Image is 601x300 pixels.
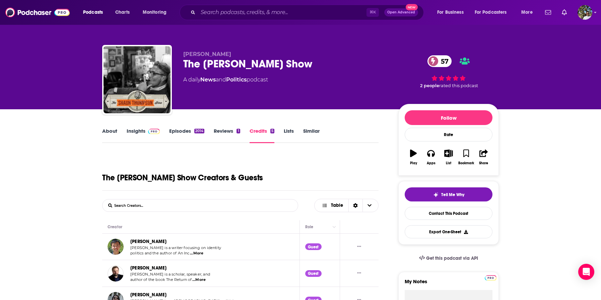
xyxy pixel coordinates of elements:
[104,46,171,113] img: The Shaun Thompson Show
[108,239,124,255] img: Kenny Xu
[78,7,112,18] button: open menu
[250,128,274,143] a: Credits5
[414,250,483,266] a: Get this podcast via API
[143,8,166,17] span: Monitoring
[405,110,492,125] button: Follow
[542,7,554,18] a: Show notifications dropdown
[130,239,166,244] a: [PERSON_NAME]
[559,7,570,18] a: Show notifications dropdown
[479,161,488,165] div: Share
[148,129,160,134] img: Podchaser Pro
[194,129,204,133] div: 2014
[237,129,240,133] div: 1
[130,265,166,271] a: [PERSON_NAME]
[130,292,166,298] a: [PERSON_NAME]
[406,4,418,10] span: New
[186,5,430,20] div: Search podcasts, credits, & more...
[331,203,343,208] span: Table
[405,187,492,201] button: tell me why sparkleTell Me Why
[405,225,492,238] button: Export One-Sheet
[410,161,417,165] div: Play
[284,128,294,143] a: Lists
[305,243,322,250] div: Guest
[427,161,436,165] div: Apps
[405,207,492,220] a: Contact This Podcast
[127,128,160,143] a: InsightsPodchaser Pro
[305,223,315,231] div: Role
[422,145,440,169] button: Apps
[521,8,533,17] span: More
[432,7,472,18] button: open menu
[226,76,247,83] a: Politics
[366,8,379,17] span: ⌘ K
[108,223,122,231] div: Creator
[578,264,594,280] div: Open Intercom Messenger
[190,251,203,256] span: ...More
[485,275,496,281] img: Podchaser Pro
[470,7,517,18] button: open menu
[420,83,439,88] span: 2 people
[485,274,496,281] a: Pro website
[439,83,478,88] span: rated this podcast
[437,8,464,17] span: For Business
[183,51,231,57] span: [PERSON_NAME]
[427,55,452,67] a: 57
[354,270,364,277] button: Show More Button
[517,7,541,18] button: open menu
[5,6,70,19] img: Podchaser - Follow, Share and Rate Podcasts
[441,192,464,197] span: Tell Me Why
[384,8,418,16] button: Open AdvancedNew
[475,8,507,17] span: For Podcasters
[111,7,134,18] a: Charts
[578,5,592,20] img: User Profile
[398,51,499,93] div: 57 2 peoplerated this podcast
[434,55,452,67] span: 57
[216,76,226,83] span: and
[433,192,439,197] img: tell me why sparkle
[83,8,103,17] span: Podcasts
[130,277,192,282] span: author of the book The Return of
[457,145,475,169] button: Bookmark
[130,245,221,250] span: [PERSON_NAME] is a writer focusing on identity
[305,270,322,277] div: Guest
[270,129,274,133] div: 5
[458,161,474,165] div: Bookmark
[314,199,379,212] button: Choose View
[130,251,190,255] span: politics and the author of An Inc
[330,223,338,231] button: Column Actions
[102,173,263,183] h1: The Shaun Thompson Show Creators & Guests
[387,11,415,14] span: Open Advanced
[440,145,457,169] button: List
[115,8,130,17] span: Charts
[192,277,206,283] span: ...More
[348,199,362,212] div: Sort Direction
[169,128,204,143] a: Episodes2014
[130,272,210,277] span: [PERSON_NAME] is a scholar, speaker, and
[475,145,492,169] button: Share
[354,243,364,250] button: Show More Button
[200,76,216,83] a: News
[426,255,478,261] span: Get this podcast via API
[446,161,451,165] div: List
[578,5,592,20] button: Show profile menu
[578,5,592,20] span: Logged in as nicktotin
[405,278,492,290] label: My Notes
[102,128,117,143] a: About
[214,128,240,143] a: Reviews1
[405,128,492,141] div: Rate
[183,76,268,84] div: A daily podcast
[405,145,422,169] button: Play
[138,7,175,18] button: open menu
[198,7,366,18] input: Search podcasts, credits, & more...
[303,128,320,143] a: Similar
[108,265,124,282] img: Dr. Steve Turley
